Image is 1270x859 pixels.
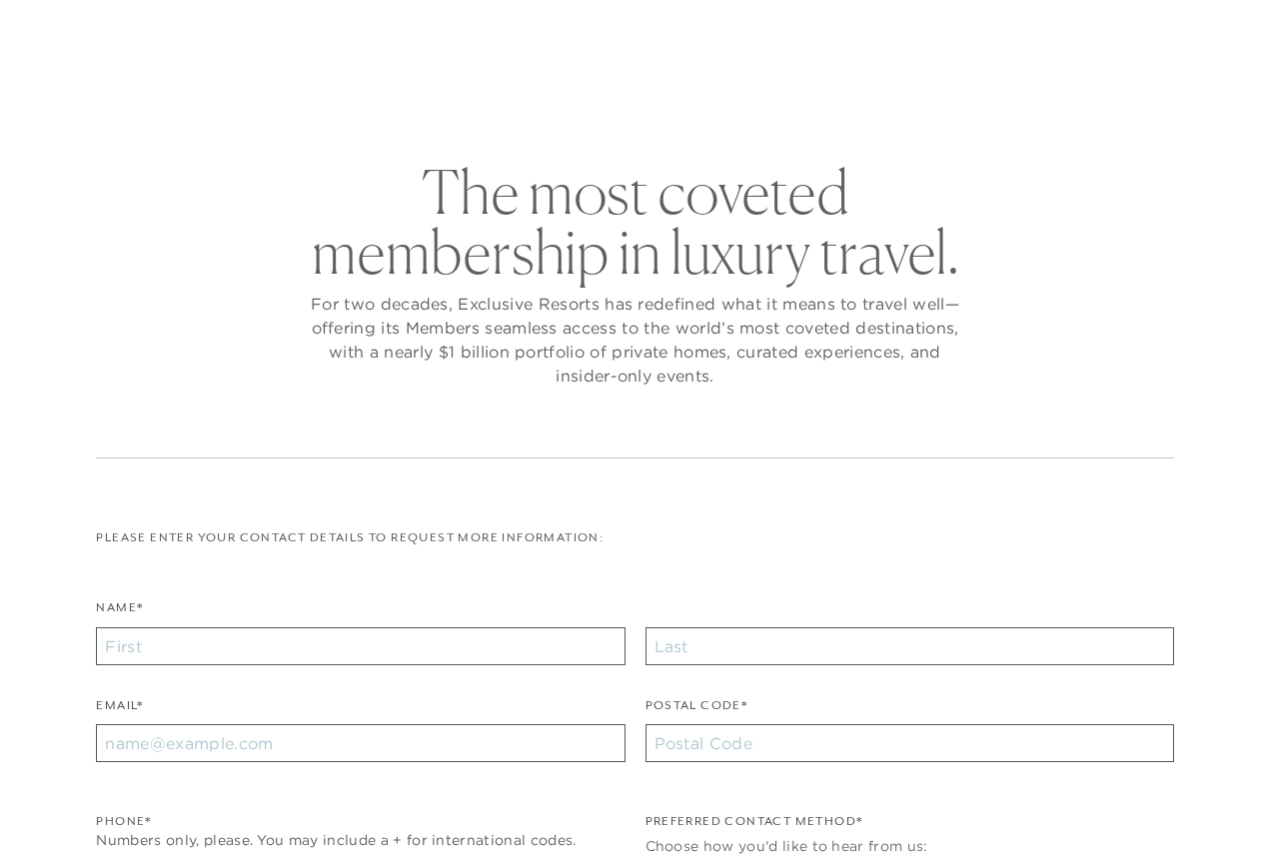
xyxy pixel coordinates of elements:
input: Last [645,627,1174,665]
a: The Collection [406,64,559,122]
p: Please enter your contact details to request more information: [96,528,1173,547]
a: Get Started [53,22,140,40]
input: First [96,627,625,665]
input: name@example.com [96,724,625,762]
div: Numbers only, please. You may include a + for international codes. [96,830,625,851]
legend: Preferred Contact Method* [645,812,863,841]
div: Choose how you'd like to hear from us: [645,836,1174,857]
a: Membership [589,64,712,122]
a: Community [742,64,864,122]
input: Postal Code [645,724,1174,762]
div: Phone* [96,812,625,831]
a: Member Login [1066,22,1165,40]
label: Name* [96,598,143,627]
p: For two decades, Exclusive Resorts has redefined what it means to travel well—offering its Member... [306,292,965,388]
label: Postal Code* [645,696,748,725]
h2: The most coveted membership in luxury travel. [306,162,965,282]
label: Email* [96,696,143,725]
